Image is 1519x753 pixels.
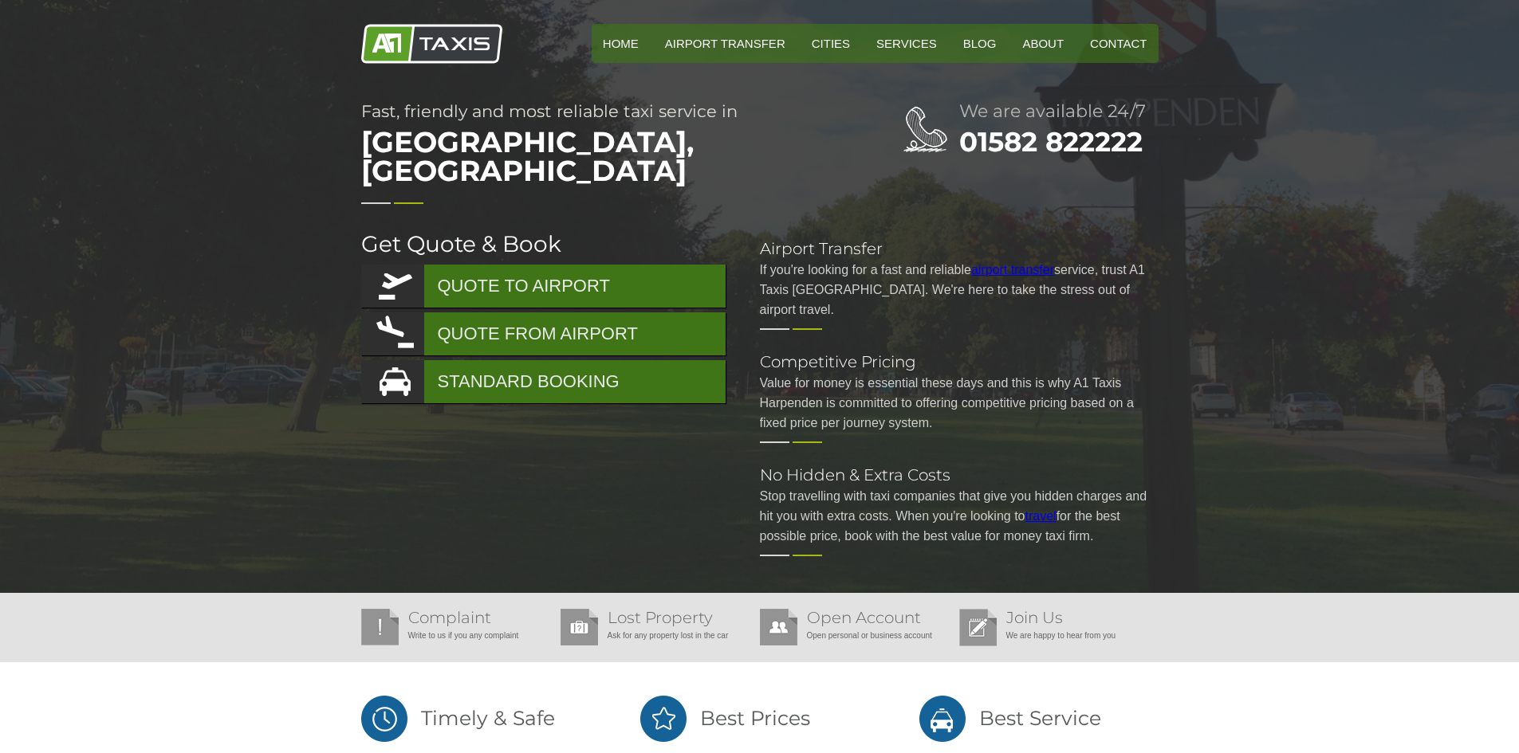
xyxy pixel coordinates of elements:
[361,265,726,308] a: QUOTE TO AIRPORT
[608,608,713,627] a: Lost Property
[654,24,797,63] a: Airport Transfer
[919,694,1159,743] h2: Best Service
[959,103,1159,120] h2: We are available 24/7
[760,467,1159,483] h2: No Hidden & Extra Costs
[640,694,880,743] h2: Best Prices
[1025,509,1057,523] a: travel
[361,103,840,193] h1: Fast, friendly and most reliable taxi service in
[592,24,650,63] a: HOME
[952,24,1008,63] a: Blog
[760,609,797,645] img: Open Account
[801,24,861,63] a: Cities
[865,24,948,63] a: Services
[361,626,553,645] p: Write to us if you any complaint
[361,360,726,403] a: STANDARD BOOKING
[760,373,1159,433] p: Value for money is essential these days and this is why A1 Taxis Harpenden is committed to offeri...
[361,312,726,355] a: QUOTE FROM AIRPORT
[760,354,1159,370] h2: Competitive Pricing
[959,609,997,646] img: Join Us
[561,609,598,645] img: Lost Property
[361,24,502,64] img: A1 Taxis
[408,608,491,627] a: Complaint
[561,626,752,645] p: Ask for any property lost in the car
[971,263,1054,276] a: airport transfer
[959,125,1143,159] a: 01582 822222
[361,609,399,645] img: Complaint
[1079,24,1158,63] a: Contact
[760,260,1159,320] p: If you're looking for a fast and reliable service, trust A1 Taxis [GEOGRAPHIC_DATA]. We're here t...
[760,241,1159,257] h2: Airport Transfer
[361,233,728,255] h2: Get Quote & Book
[760,486,1159,546] p: Stop travelling with taxi companies that give you hidden charges and hit you with extra costs. Wh...
[807,608,921,627] a: Open Account
[361,120,840,193] span: [GEOGRAPHIC_DATA], [GEOGRAPHIC_DATA]
[959,626,1151,645] p: We are happy to hear from you
[1006,608,1063,627] a: Join Us
[361,694,600,743] h2: Timely & Safe
[1011,24,1075,63] a: About
[760,626,951,645] p: Open personal or business account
